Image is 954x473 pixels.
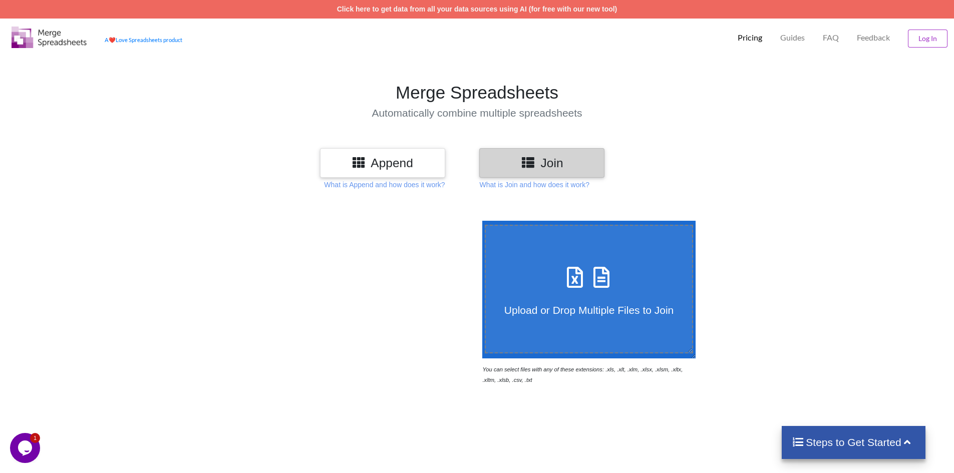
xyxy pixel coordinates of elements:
p: What is Join and how does it work? [479,180,589,190]
a: Click here to get data from all your data sources using AI (for free with our new tool) [337,5,617,13]
h4: Steps to Get Started [792,436,915,448]
span: Feedback [857,34,890,42]
h3: Append [328,156,438,170]
i: You can select files with any of these extensions: .xls, .xlt, .xlm, .xlsx, .xlsm, .xltx, .xltm, ... [482,366,683,383]
span: heart [109,37,116,43]
h3: Join [487,156,597,170]
p: What is Append and how does it work? [324,180,445,190]
a: AheartLove Spreadsheets product [105,37,182,43]
p: Pricing [738,33,762,43]
img: Logo.png [12,27,87,48]
span: Upload or Drop Multiple Files to Join [504,304,674,316]
iframe: chat widget [10,433,42,463]
button: Log In [908,30,947,48]
p: Guides [780,33,805,43]
p: FAQ [823,33,839,43]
